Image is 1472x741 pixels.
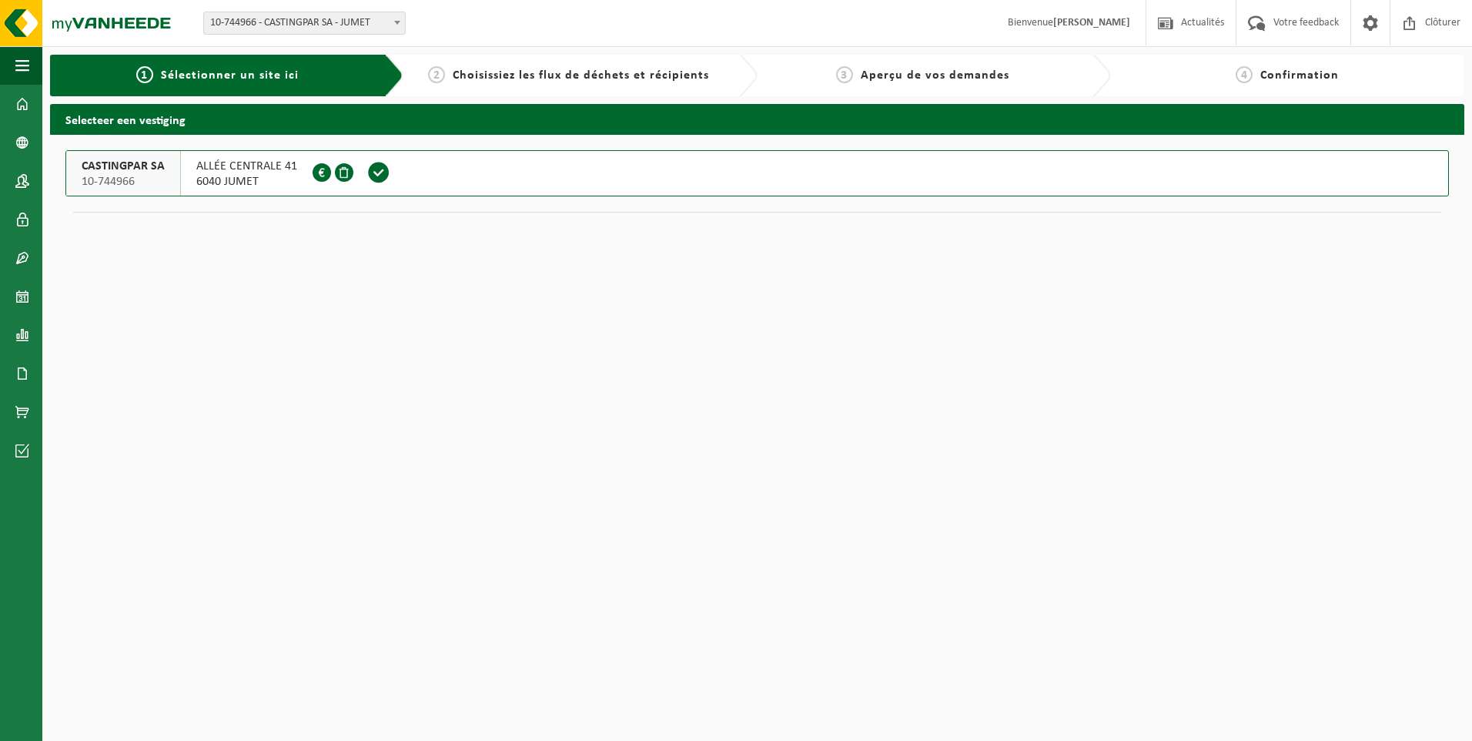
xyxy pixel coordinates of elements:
span: Choisissiez les flux de déchets et récipients [453,69,709,82]
span: 10-744966 - CASTINGPAR SA - JUMET [203,12,406,35]
h2: Selecteer een vestiging [50,104,1464,134]
button: CASTINGPAR SA 10-744966 ALLÉE CENTRALE 416040 JUMET [65,150,1449,196]
span: 6040 JUMET [196,174,297,189]
span: Sélectionner un site ici [161,69,299,82]
span: 10-744966 [82,174,165,189]
span: Aperçu de vos demandes [861,69,1009,82]
span: 2 [428,66,445,83]
span: 1 [136,66,153,83]
span: CASTINGPAR SA [82,159,165,174]
span: 10-744966 - CASTINGPAR SA - JUMET [204,12,405,34]
span: ALLÉE CENTRALE 41 [196,159,297,174]
span: Confirmation [1260,69,1339,82]
span: 3 [836,66,853,83]
strong: [PERSON_NAME] [1053,17,1130,28]
span: 4 [1236,66,1253,83]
